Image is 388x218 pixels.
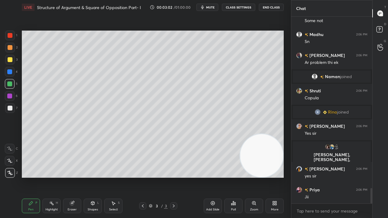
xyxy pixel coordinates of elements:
[28,208,34,211] div: Pen
[356,89,367,93] div: 2:06 PM
[5,103,18,113] div: 7
[305,95,367,101] div: Copula
[305,39,367,45] div: Sn
[222,4,255,11] button: CLASS SETTINGS
[308,88,321,94] h6: Shruti
[315,109,321,115] img: e09afbdb50e74c6aada449f37a86d709.jpg
[305,130,367,137] div: Yes sir
[154,204,160,208] div: 3
[308,123,345,129] h6: [PERSON_NAME]
[118,201,120,204] div: S
[305,173,367,179] div: yes sir
[5,79,18,89] div: 5
[56,201,58,204] div: H
[356,124,367,128] div: 2:06 PM
[296,52,302,58] img: 7cb90eac7d0e46d69c3473bb0d9f4488.jpg
[325,74,340,79] span: Naman
[308,52,345,58] h6: [PERSON_NAME]
[196,4,218,11] button: mute
[22,4,35,11] div: LIVE
[305,54,308,57] img: no-rating-badge.077c3623.svg
[291,0,311,16] p: Chat
[5,144,18,154] div: C
[296,31,302,38] img: default.png
[5,67,18,77] div: 4
[35,201,37,204] div: P
[5,168,18,178] div: Z
[5,31,17,40] div: 1
[305,194,367,200] div: Jii
[161,204,163,208] div: /
[320,75,324,79] img: no-rating-badge.077c3623.svg
[250,208,258,211] div: Zoom
[206,5,215,9] span: mute
[384,5,386,9] p: T
[296,88,302,94] img: 9523d2fc05e641eaaafff261a66678e1.jpg
[308,166,345,172] h6: [PERSON_NAME]
[231,208,236,211] div: Poll
[296,166,302,172] img: 3
[308,31,323,38] h6: Madhu
[45,208,58,211] div: Highlight
[305,89,308,93] img: no-rating-badge.077c3623.svg
[305,167,308,171] img: no-rating-badge.077c3623.svg
[109,208,118,211] div: Select
[325,144,331,150] img: 5a7ab1a9b26b453494147a908db17197.jpg
[328,110,337,114] span: Rina
[305,33,308,36] img: no-rating-badge.077c3623.svg
[271,208,279,211] div: More
[384,39,386,43] p: G
[5,55,18,64] div: 3
[305,18,367,24] div: Some not
[356,33,367,36] div: 2:06 PM
[312,74,318,80] img: default.png
[37,5,141,10] h4: Structure of Argument & Square of Opposition Part- I
[305,125,308,128] img: no-rating-badge.077c3623.svg
[305,60,367,66] div: Ar problem thi ek
[88,208,98,211] div: Shapes
[308,187,320,193] h6: Priya
[323,111,327,114] img: Learner_Badge_beginner_1_8b307cf2a0.svg
[259,4,284,11] button: End Class
[337,110,349,114] span: joined
[305,188,308,192] img: no-rating-badge.077c3623.svg
[329,144,335,150] img: 47543cc9423040079c088300fa7bef9f.jpg
[296,187,302,193] img: 4fdd0ca1688442a6a20a48bda4549994.jpg
[296,123,302,129] img: d9de4fbaaa17429c86f557d043f2a4f1.jpg
[97,201,99,204] div: L
[68,208,77,211] div: Eraser
[344,161,356,167] span: joined
[356,188,367,192] div: 2:06 PM
[164,203,168,209] div: 3
[291,17,372,203] div: grid
[5,43,18,52] div: 2
[5,91,18,101] div: 6
[340,74,352,79] span: joined
[5,156,18,166] div: X
[333,144,339,150] img: 3
[356,167,367,171] div: 2:06 PM
[296,152,367,167] p: [PERSON_NAME], [PERSON_NAME], [PERSON_NAME]
[206,208,219,211] div: Add Slide
[384,22,386,26] p: D
[356,54,367,57] div: 2:06 PM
